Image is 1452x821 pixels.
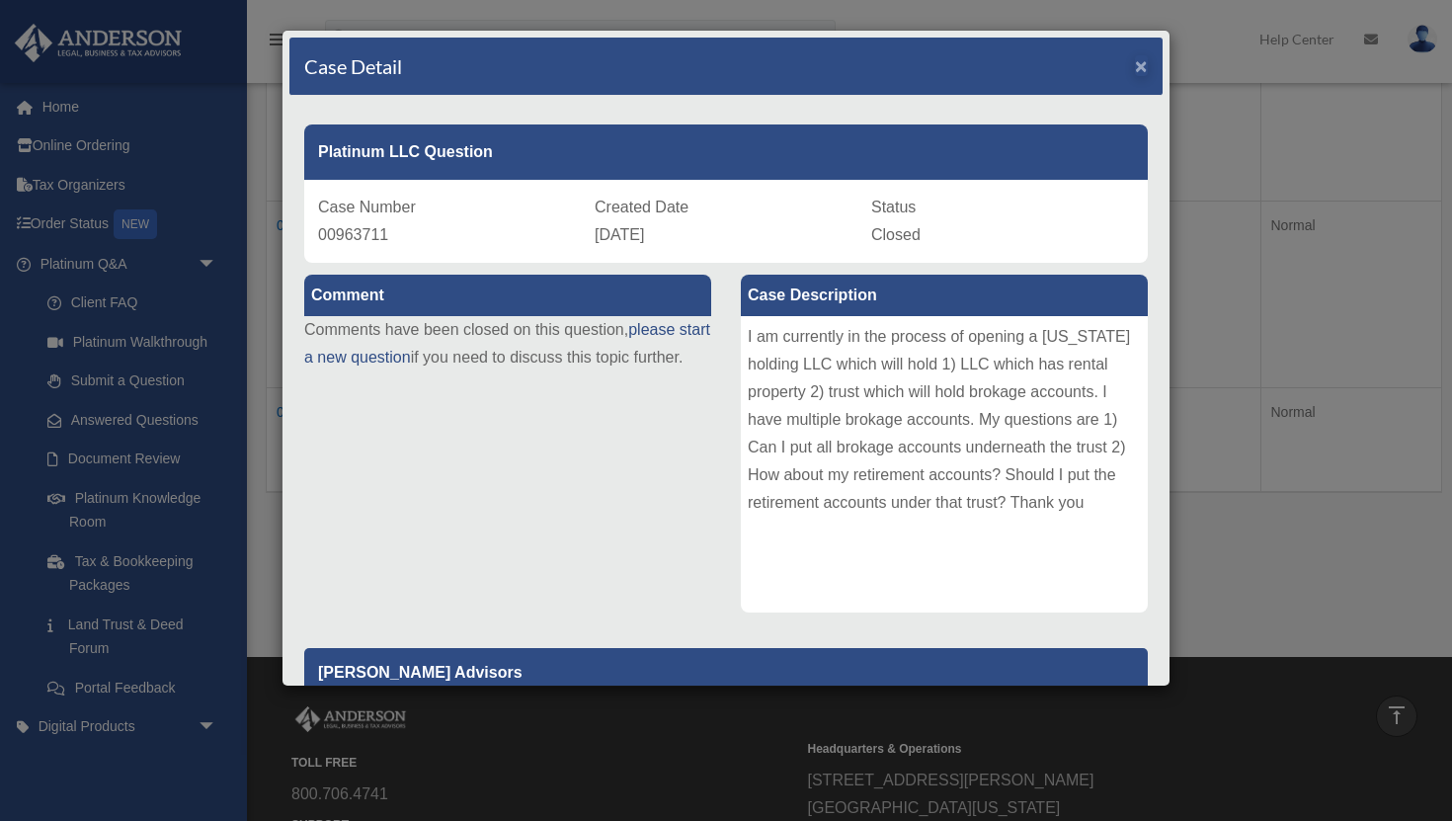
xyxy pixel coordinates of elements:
span: × [1135,54,1148,77]
span: [DATE] [595,226,644,243]
p: [PERSON_NAME] Advisors [304,648,1148,697]
span: Status [871,199,916,215]
div: I am currently in the process of opening a [US_STATE] holding LLC which will hold 1) LLC which ha... [741,316,1148,613]
span: Case Number [318,199,416,215]
p: Comments have been closed on this question, if you need to discuss this topic further. [304,316,711,371]
label: Comment [304,275,711,316]
div: Platinum LLC Question [304,124,1148,180]
label: Case Description [741,275,1148,316]
span: Closed [871,226,921,243]
a: please start a new question [304,321,710,366]
button: Close [1135,55,1148,76]
span: Created Date [595,199,688,215]
span: 00963711 [318,226,388,243]
h4: Case Detail [304,52,402,80]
